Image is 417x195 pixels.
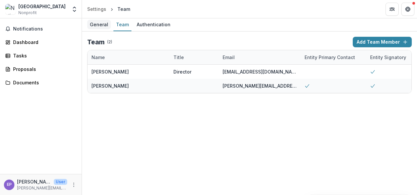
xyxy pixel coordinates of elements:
[3,77,79,88] a: Documents
[169,50,219,64] div: Title
[70,3,79,16] button: Open entity switcher
[5,4,16,14] img: National Poetry Centre
[85,4,133,14] nav: breadcrumb
[13,52,74,59] div: Tasks
[13,39,74,46] div: Dashboard
[87,6,106,12] div: Settings
[91,68,129,75] div: [PERSON_NAME]
[91,82,129,89] div: [PERSON_NAME]
[301,50,366,64] div: Entity Primary Contact
[17,185,67,191] p: [PERSON_NAME][EMAIL_ADDRESS][DOMAIN_NAME]
[87,38,105,46] h2: Team
[113,18,131,31] a: Team
[386,3,399,16] button: Partners
[219,54,239,61] div: Email
[301,54,359,61] div: Entity Primary Contact
[366,54,410,61] div: Entity Signatory
[54,179,67,185] p: User
[18,3,66,10] div: [GEOGRAPHIC_DATA]
[219,50,301,64] div: Email
[3,50,79,61] a: Tasks
[223,82,297,89] div: [PERSON_NAME][EMAIL_ADDRESS][DOMAIN_NAME]
[3,64,79,75] a: Proposals
[3,37,79,48] a: Dashboard
[107,39,112,45] p: ( 2 )
[7,183,12,187] div: Emily Penn
[87,20,111,29] div: General
[223,68,297,75] div: [EMAIL_ADDRESS][DOMAIN_NAME]
[134,18,173,31] a: Authentication
[117,6,130,12] div: Team
[353,37,412,47] button: Add Team Member
[17,178,51,185] p: [PERSON_NAME]
[13,79,74,86] div: Documents
[13,26,76,32] span: Notifications
[134,20,173,29] div: Authentication
[3,24,79,34] button: Notifications
[88,54,109,61] div: Name
[85,4,109,14] a: Settings
[18,10,37,16] span: Nonprofit
[87,18,111,31] a: General
[13,66,74,73] div: Proposals
[169,54,188,61] div: Title
[88,50,169,64] div: Name
[173,68,191,75] div: Director
[401,3,414,16] button: Get Help
[113,20,131,29] div: Team
[70,181,78,189] button: More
